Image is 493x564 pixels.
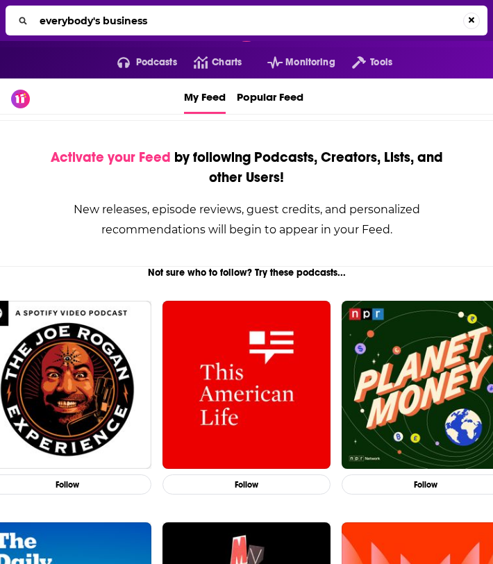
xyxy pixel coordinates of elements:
a: Popular Feed [237,78,303,114]
a: My Feed [184,78,226,114]
div: Search... [6,6,487,35]
span: Podcasts [136,53,177,72]
span: Tools [370,53,392,72]
button: open menu [335,51,392,74]
a: Charts [177,51,242,74]
span: My Feed [184,81,226,112]
div: by following Podcasts, Creators, Lists, and other Users! [34,147,459,188]
button: open menu [101,51,177,74]
span: Charts [212,53,242,72]
span: Monitoring [285,53,335,72]
div: New releases, episode reviews, guest credits, and personalized recommendations will begin to appe... [34,199,459,240]
span: Activate your Feed [51,149,171,166]
span: Popular Feed [237,81,303,112]
input: Search... [34,10,463,32]
img: This American Life [162,301,331,469]
button: Follow [162,474,331,495]
button: open menu [251,51,335,74]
